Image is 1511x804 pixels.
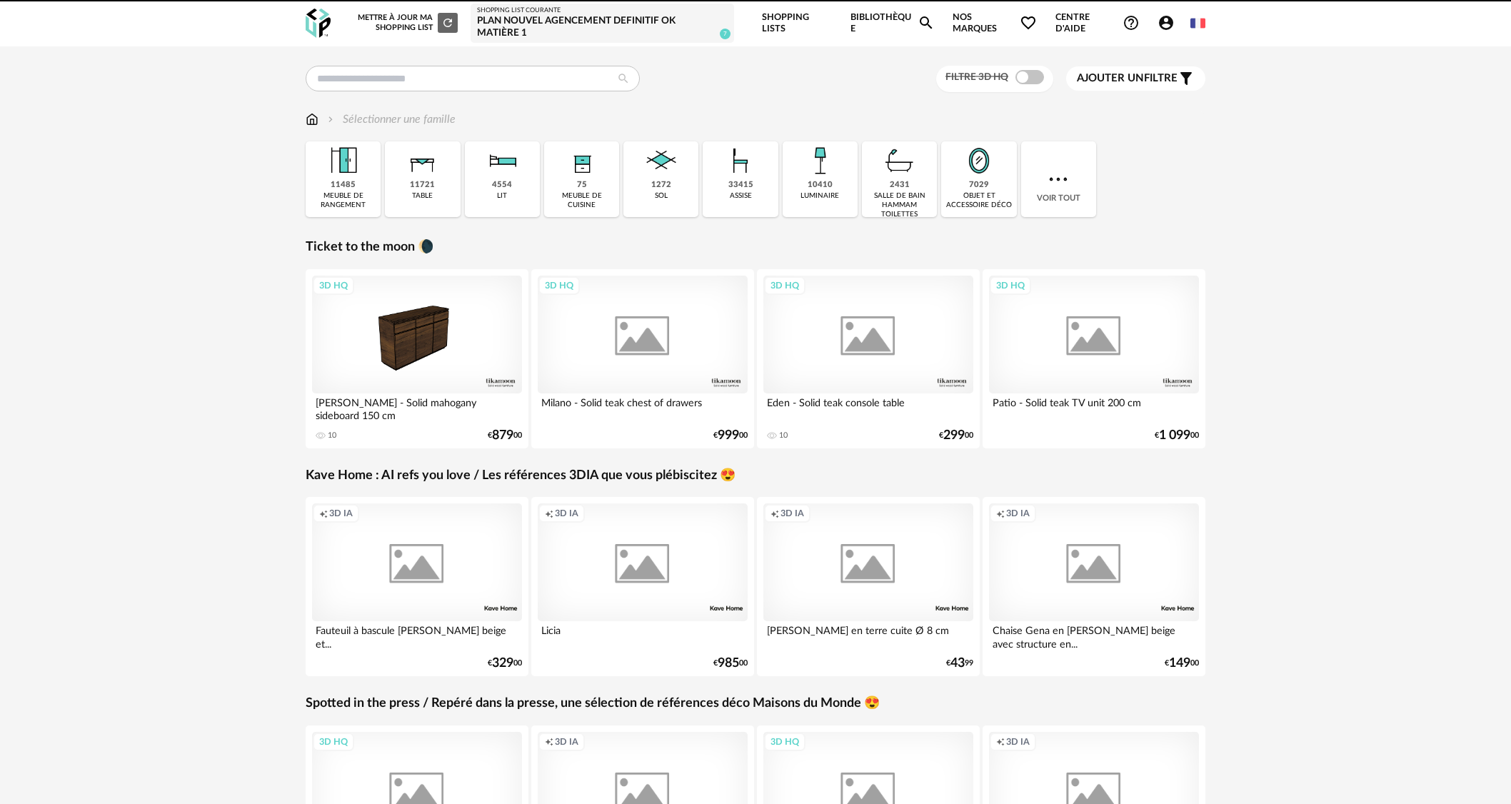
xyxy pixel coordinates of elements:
a: Creation icon 3D IA Fauteuil à bascule [PERSON_NAME] beige et... €32900 [306,497,528,676]
span: 985 [718,658,739,668]
div: 3D HQ [764,276,805,295]
div: table [412,191,433,201]
button: Ajouter unfiltre Filter icon [1066,66,1205,91]
span: Heart Outline icon [1020,14,1037,31]
span: Filter icon [1178,70,1195,87]
a: Spotted in the press / Repéré dans la presse, une sélection de références déco Maisons du Monde 😍 [306,695,880,712]
a: Creation icon 3D IA Licia €98500 [531,497,754,676]
a: Kave Home : AI refs you love / Les références 3DIA que vous plébiscitez 😍 [306,468,736,484]
div: 10410 [808,180,833,191]
span: Creation icon [996,508,1005,519]
img: Assise.png [721,141,760,180]
span: 299 [943,431,965,441]
span: 149 [1169,658,1190,668]
div: luminaire [800,191,839,201]
span: 3D IA [329,508,353,519]
div: € 99 [946,658,973,668]
div: lit [497,191,507,201]
a: 3D HQ Eden - Solid teak console table 10 €29900 [757,269,980,448]
div: 1272 [651,180,671,191]
div: 10 [779,431,788,441]
span: Filtre 3D HQ [945,72,1008,82]
div: Voir tout [1021,141,1096,217]
div: 7029 [969,180,989,191]
img: Salle%20de%20bain.png [880,141,919,180]
div: Milano - Solid teak chest of drawers [538,393,748,422]
div: € 00 [939,431,973,441]
div: € 00 [488,658,522,668]
span: 3D IA [780,508,804,519]
div: 10 [328,431,336,441]
div: Fauteuil à bascule [PERSON_NAME] beige et... [312,621,522,650]
span: Account Circle icon [1158,14,1175,31]
div: € 00 [488,431,522,441]
div: € 00 [1165,658,1199,668]
span: Account Circle icon [1158,14,1181,31]
img: Meuble%20de%20rangement.png [324,141,363,180]
div: meuble de rangement [310,191,376,210]
div: Plan nouvel agencement definitif ok matière 1 [477,15,728,40]
span: Refresh icon [441,19,454,26]
span: 329 [492,658,513,668]
img: more.7b13dc1.svg [1045,166,1071,192]
div: [PERSON_NAME] - Solid mahogany sideboard 150 cm [312,393,522,422]
img: Miroir.png [960,141,998,180]
img: Literie.png [483,141,521,180]
span: Ajouter un [1077,73,1144,84]
div: Licia [538,621,748,650]
div: € 00 [1155,431,1199,441]
span: 3D IA [555,736,578,748]
span: 7 [720,29,731,39]
div: meuble de cuisine [548,191,615,210]
div: Sélectionner une famille [325,111,456,128]
span: 879 [492,431,513,441]
div: sol [655,191,668,201]
a: 3D HQ Milano - Solid teak chest of drawers €99900 [531,269,754,448]
div: € 00 [713,658,748,668]
span: filtre [1077,71,1178,86]
div: Shopping List courante [477,6,728,15]
div: 4554 [492,180,512,191]
span: Creation icon [996,736,1005,748]
img: OXP [306,9,331,38]
img: Table.png [403,141,442,180]
img: Luminaire.png [800,141,839,180]
span: 43 [950,658,965,668]
span: Creation icon [319,508,328,519]
a: Creation icon 3D IA [PERSON_NAME] en terre cuite Ø 8 cm €4399 [757,497,980,676]
img: Sol.png [642,141,681,180]
div: 2431 [890,180,910,191]
div: 3D HQ [313,733,354,751]
div: Eden - Solid teak console table [763,393,973,422]
div: 3D HQ [764,733,805,751]
span: 3D IA [555,508,578,519]
a: 3D HQ [PERSON_NAME] - Solid mahogany sideboard 150 cm 10 €87900 [306,269,528,448]
div: 11721 [410,180,435,191]
span: Magnify icon [918,14,935,31]
img: svg+xml;base64,PHN2ZyB3aWR0aD0iMTYiIGhlaWdodD0iMTYiIHZpZXdCb3g9IjAgMCAxNiAxNiIgZmlsbD0ibm9uZSIgeG... [325,111,336,128]
div: 3D HQ [990,276,1031,295]
span: 3D IA [1006,736,1030,748]
div: € 00 [713,431,748,441]
span: 999 [718,431,739,441]
div: [PERSON_NAME] en terre cuite Ø 8 cm [763,621,973,650]
div: 3D HQ [538,276,580,295]
a: 3D HQ Patio - Solid teak TV unit 200 cm €1 09900 [983,269,1205,448]
a: Creation icon 3D IA Chaise Gena en [PERSON_NAME] beige avec structure en... €14900 [983,497,1205,676]
img: Rangement.png [563,141,601,180]
span: Centre d'aideHelp Circle Outline icon [1055,11,1140,35]
div: 33415 [728,180,753,191]
span: Help Circle Outline icon [1123,14,1140,31]
span: Creation icon [545,508,553,519]
div: 3D HQ [313,276,354,295]
div: objet et accessoire déco [945,191,1012,210]
a: Shopping List courante Plan nouvel agencement definitif ok matière 1 7 [477,6,728,40]
div: 11485 [331,180,356,191]
img: fr [1190,16,1205,31]
span: Creation icon [545,736,553,748]
div: Chaise Gena en [PERSON_NAME] beige avec structure en... [989,621,1199,650]
span: 3D IA [1006,508,1030,519]
div: salle de bain hammam toilettes [866,191,933,219]
div: Mettre à jour ma Shopping List [355,13,458,33]
span: 1 099 [1159,431,1190,441]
